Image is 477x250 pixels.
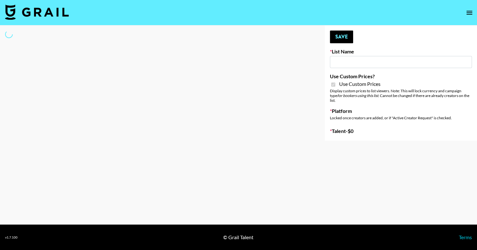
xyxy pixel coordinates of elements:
[330,73,472,80] label: Use Custom Prices?
[223,234,253,240] div: © Grail Talent
[330,115,472,120] div: Locked once creators are added, or if "Active Creator Request" is checked.
[5,235,18,240] div: v 1.7.100
[459,234,472,240] a: Terms
[330,88,472,103] div: Display custom prices to list viewers. Note: This will lock currency and campaign type . Cannot b...
[330,31,353,43] button: Save
[5,4,69,20] img: Grail Talent
[330,108,472,114] label: Platform
[330,48,472,55] label: List Name
[463,6,476,19] button: open drawer
[337,93,378,98] em: for bookers using this list
[330,128,472,134] label: Talent - $ 0
[339,81,381,87] span: Use Custom Prices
